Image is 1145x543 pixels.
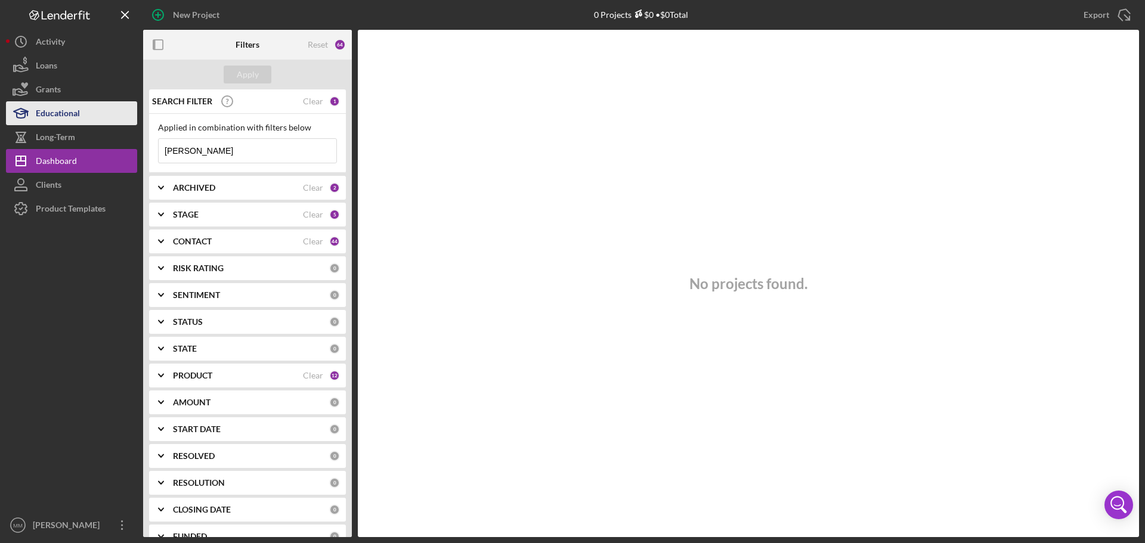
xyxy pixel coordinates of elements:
div: 0 [329,477,340,488]
div: Product Templates [36,197,106,224]
div: 44 [329,236,340,247]
div: Grants [36,77,61,104]
div: Clear [303,97,323,106]
div: 0 [329,317,340,327]
div: Apply [237,66,259,83]
b: SENTIMENT [173,290,220,300]
div: Reset [308,40,328,49]
text: MM [13,522,23,529]
div: Clear [303,237,323,246]
button: Grants [6,77,137,101]
button: MM[PERSON_NAME] [6,513,137,537]
b: RESOLUTION [173,478,225,488]
div: Loans [36,54,57,80]
b: ARCHIVED [173,183,215,193]
button: Educational [6,101,137,125]
button: Long-Term [6,125,137,149]
button: Product Templates [6,197,137,221]
b: Filters [236,40,259,49]
b: STAGE [173,210,199,219]
div: 0 [329,397,340,408]
div: Long-Term [36,125,75,152]
div: 5 [329,209,340,220]
button: Export [1072,3,1139,27]
b: CONTACT [173,237,212,246]
div: 0 [329,263,340,274]
div: 0 [329,424,340,435]
div: 0 [329,531,340,542]
div: 12 [329,370,340,381]
div: 0 [329,504,340,515]
div: Export [1084,3,1109,27]
button: Dashboard [6,149,137,173]
button: Apply [224,66,271,83]
button: Clients [6,173,137,197]
div: $0 [632,10,654,20]
div: Clients [36,173,61,200]
div: 0 [329,451,340,461]
div: 0 [329,290,340,300]
div: Educational [36,101,80,128]
div: Clear [303,371,323,380]
div: 1 [329,96,340,107]
button: Loans [6,54,137,77]
div: 64 [334,39,346,51]
div: 0 [329,343,340,354]
b: PRODUCT [173,371,212,380]
div: 2 [329,182,340,193]
div: [PERSON_NAME] [30,513,107,540]
b: FUNDED [173,532,207,541]
div: Clear [303,183,323,193]
b: SEARCH FILTER [152,97,212,106]
div: Open Intercom Messenger [1104,491,1133,519]
b: RISK RATING [173,263,224,273]
div: 0 Projects • $0 Total [594,10,688,20]
b: AMOUNT [173,398,211,407]
div: Dashboard [36,149,77,176]
b: STATUS [173,317,203,327]
b: RESOLVED [173,451,215,461]
div: New Project [173,3,219,27]
h3: No projects found. [689,275,807,292]
b: START DATE [173,424,221,434]
div: Clear [303,210,323,219]
div: Applied in combination with filters below [158,123,337,132]
button: Activity [6,30,137,54]
div: Activity [36,30,65,57]
button: New Project [143,3,231,27]
b: CLOSING DATE [173,505,231,514]
b: STATE [173,344,197,353]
